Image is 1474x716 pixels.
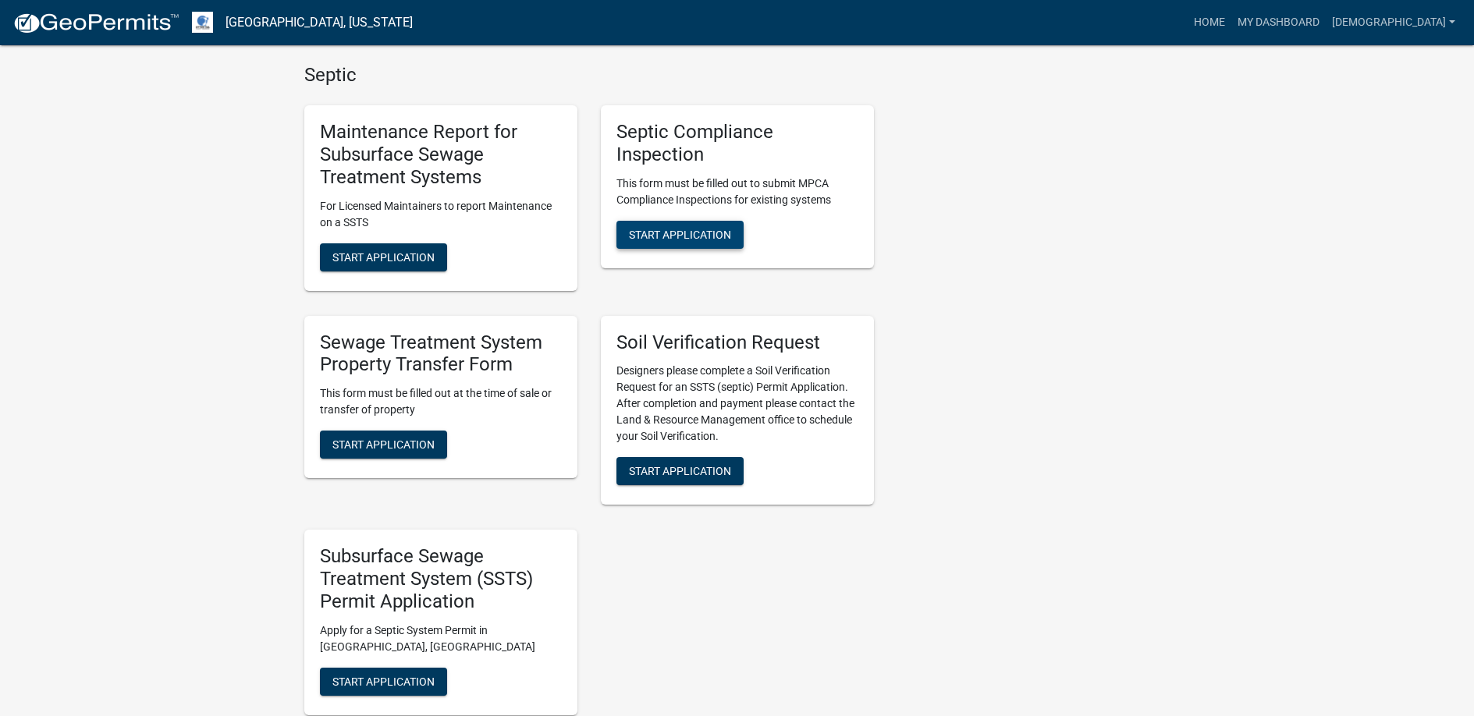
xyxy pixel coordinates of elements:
button: Start Application [320,668,447,696]
p: This form must be filled out at the time of sale or transfer of property [320,385,562,418]
p: This form must be filled out to submit MPCA Compliance Inspections for existing systems [616,175,858,208]
button: Start Application [320,243,447,271]
button: Start Application [616,457,744,485]
a: [GEOGRAPHIC_DATA], [US_STATE] [226,9,413,36]
a: My Dashboard [1231,8,1326,37]
h5: Maintenance Report for Subsurface Sewage Treatment Systems [320,121,562,188]
button: Start Application [616,221,744,249]
img: Otter Tail County, Minnesota [192,12,213,33]
a: Home [1188,8,1231,37]
span: Start Application [332,250,435,263]
h5: Septic Compliance Inspection [616,121,858,166]
p: Apply for a Septic System Permit in [GEOGRAPHIC_DATA], [GEOGRAPHIC_DATA] [320,622,562,655]
p: For Licensed Maintainers to report Maintenance on a SSTS [320,198,562,231]
h5: Sewage Treatment System Property Transfer Form [320,331,562,377]
h4: Septic [304,64,874,87]
a: [DEMOGRAPHIC_DATA] [1326,8,1462,37]
button: Start Application [320,431,447,459]
span: Start Application [332,675,435,687]
span: Start Application [332,438,435,451]
h5: Soil Verification Request [616,331,858,354]
span: Start Application [629,465,731,477]
h5: Subsurface Sewage Treatment System (SSTS) Permit Application [320,545,562,612]
span: Start Application [629,228,731,240]
p: Designers please complete a Soil Verification Request for an SSTS (septic) Permit Application. Af... [616,363,858,445]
